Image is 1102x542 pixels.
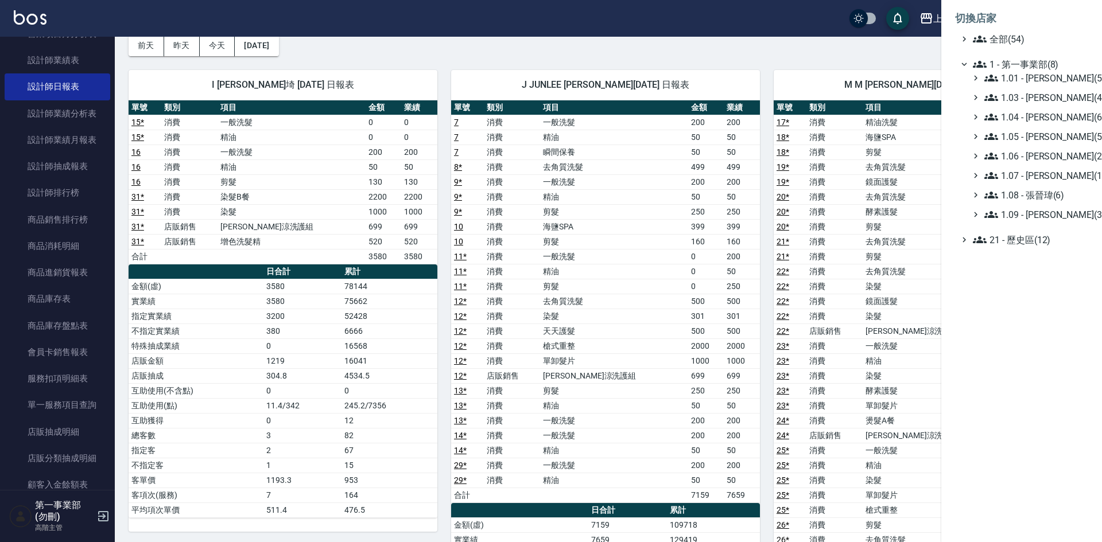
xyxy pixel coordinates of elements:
span: 1.05 - [PERSON_NAME](5) [984,130,1084,143]
span: 1.09 - [PERSON_NAME](3) [984,208,1084,221]
span: 1.01 - [PERSON_NAME](5) [984,71,1084,85]
span: 1.08 - 張晉瑋(6) [984,188,1084,202]
span: 1.06 - [PERSON_NAME](2) [984,149,1084,163]
span: 1 - 第一事業部(8) [973,57,1084,71]
span: 1.07 - [PERSON_NAME](11) [984,169,1084,182]
li: 切換店家 [955,5,1088,32]
span: 1.04 - [PERSON_NAME](6) [984,110,1084,124]
span: 21 - 歷史區(12) [973,233,1084,247]
span: 1.03 - [PERSON_NAME](4) [984,91,1084,104]
span: 全部(54) [973,32,1084,46]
